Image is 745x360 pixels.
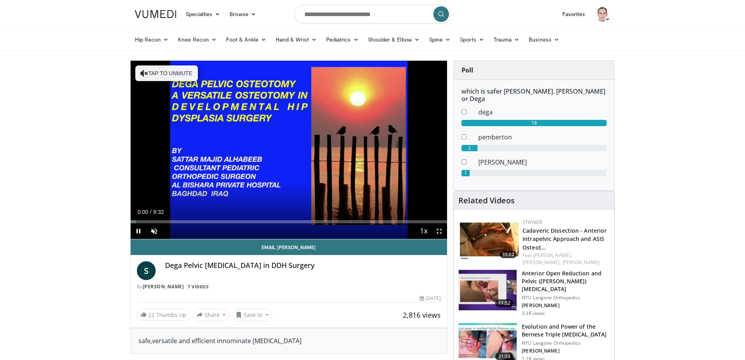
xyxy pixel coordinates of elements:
[524,32,564,47] a: Business
[271,32,321,47] a: Hand & Wrist
[558,6,590,22] a: Favorites
[165,261,441,270] h4: Dega Pelvic [MEDICAL_DATA] in DDH Surgery
[461,120,607,126] div: 18
[131,61,447,239] video-js: Video Player
[146,223,162,239] button: Unmute
[131,223,146,239] button: Pause
[148,311,154,318] span: 22
[173,32,221,47] a: Knee Recon
[522,323,610,338] h3: Evolution and Power of the Bernese Triple [MEDICAL_DATA]
[138,336,440,346] div: safe,versatile and efficient innominate [MEDICAL_DATA]
[522,227,607,251] a: Cadaveric Dissection - Anterior Intrapelvic Approach and ASIS Osteot…
[232,309,272,321] button: Save to
[185,283,211,290] a: 7 Videos
[416,223,431,239] button: Playback Rate
[522,340,610,346] p: NYU Langone Orthopedics
[495,299,514,307] span: 11:52
[131,239,447,255] a: Email [PERSON_NAME]
[461,88,607,103] h6: which is safer [PERSON_NAME]. [PERSON_NAME] or Dega
[472,157,612,167] dd: [PERSON_NAME]
[150,209,152,215] span: /
[472,132,612,142] dd: pemberton
[225,6,261,22] a: Browse
[181,6,225,22] a: Specialties
[135,65,198,81] button: Tap to unmute
[459,270,517,311] img: e2a7f5e3-153c-4b3f-886a-8d40b1196bcb.150x105_q85_crop-smart_upscale.jpg
[522,348,610,354] p: [PERSON_NAME]
[489,32,524,47] a: Trauma
[522,295,610,301] p: NYU Langone Orthopedics
[458,270,610,317] a: 11:52 Anterior Open Reduction and Pelvic ([PERSON_NAME]) [MEDICAL_DATA] NYU Langone Orthopedics [...
[137,283,441,290] div: By
[460,219,519,260] img: e4a99802-c30d-47bf-a264-eaadf192668e.150x105_q85_crop-smart_upscale.jpg
[135,10,176,18] img: VuMedi Logo
[595,6,610,22] img: Avatar
[363,32,424,47] a: Shoulder & Elbow
[500,251,517,258] span: 35:02
[403,310,441,320] span: 2,816 views
[461,145,478,151] div: 2
[424,32,455,47] a: Spine
[460,219,519,260] a: 35:02
[522,259,561,266] a: [PERSON_NAME],
[461,66,473,74] strong: Poll
[153,209,164,215] span: 9:32
[143,283,184,290] a: [PERSON_NAME]
[458,196,515,205] h4: Related Videos
[131,220,447,223] div: Progress Bar
[137,261,156,280] a: S
[294,5,451,24] input: Search topics, interventions
[522,270,610,293] h3: Anterior Open Reduction and Pelvic ([PERSON_NAME]) [MEDICAL_DATA]
[461,170,470,176] div: 1
[522,252,608,266] div: Feat.
[130,32,174,47] a: Hip Recon
[455,32,489,47] a: Sports
[420,295,441,302] div: [DATE]
[533,252,572,259] a: [PERSON_NAME],
[138,209,148,215] span: 0:00
[522,310,545,317] p: 3.3K views
[321,32,363,47] a: Pediatrics
[522,302,610,309] p: [PERSON_NAME]
[472,107,612,117] dd: dega
[221,32,271,47] a: Foot & Ankle
[137,309,190,321] a: 22 Thumbs Up
[522,219,542,226] a: Stryker
[431,223,447,239] button: Fullscreen
[193,309,230,321] button: Share
[562,259,600,266] a: [PERSON_NAME]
